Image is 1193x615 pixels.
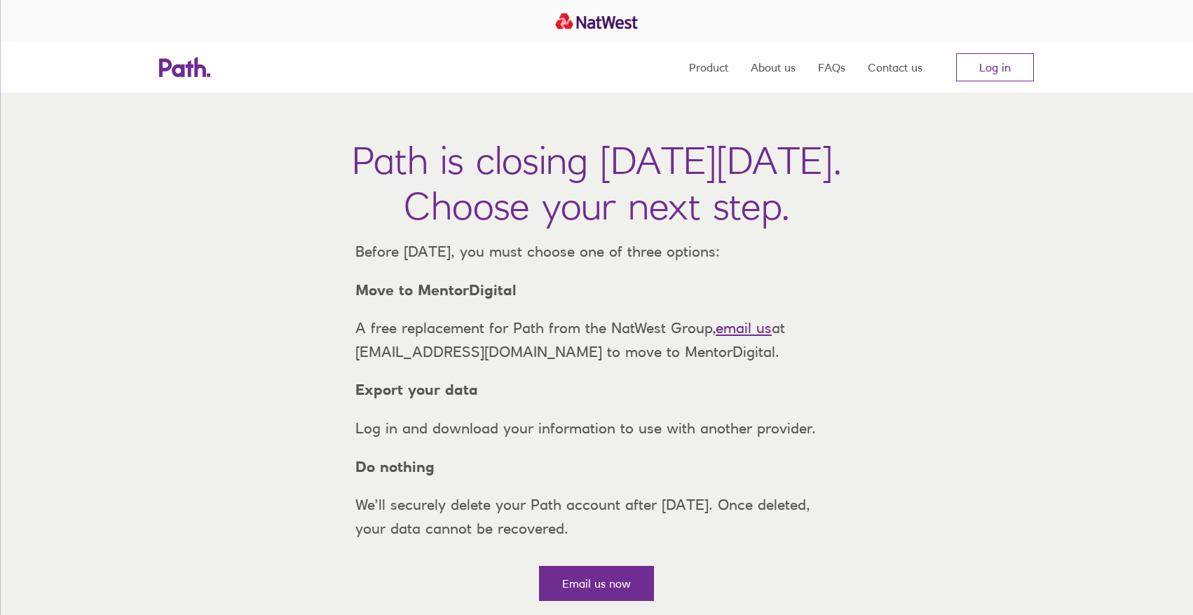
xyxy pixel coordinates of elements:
[818,42,845,93] a: FAQs
[868,42,922,93] a: Contact us
[355,281,517,299] strong: Move to MentorDigital
[355,458,435,475] strong: Do nothing
[956,53,1034,81] a: Log in
[689,42,728,93] a: Product
[352,137,842,229] h1: Path is closing [DATE][DATE]. Choose your next step.
[539,566,654,601] a: Email us now
[344,417,849,440] p: Log in and download your information to use with another provider.
[344,493,849,540] p: We’ll securely delete your Path account after [DATE]. Once deleted, your data cannot be recovered.
[751,42,796,93] a: About us
[344,240,849,264] p: Before [DATE], you must choose one of three options:
[344,316,849,363] p: A free replacement for Path from the NatWest Group, at [EMAIL_ADDRESS][DOMAIN_NAME] to move to Me...
[716,319,772,337] a: email us
[355,381,478,398] strong: Export your data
